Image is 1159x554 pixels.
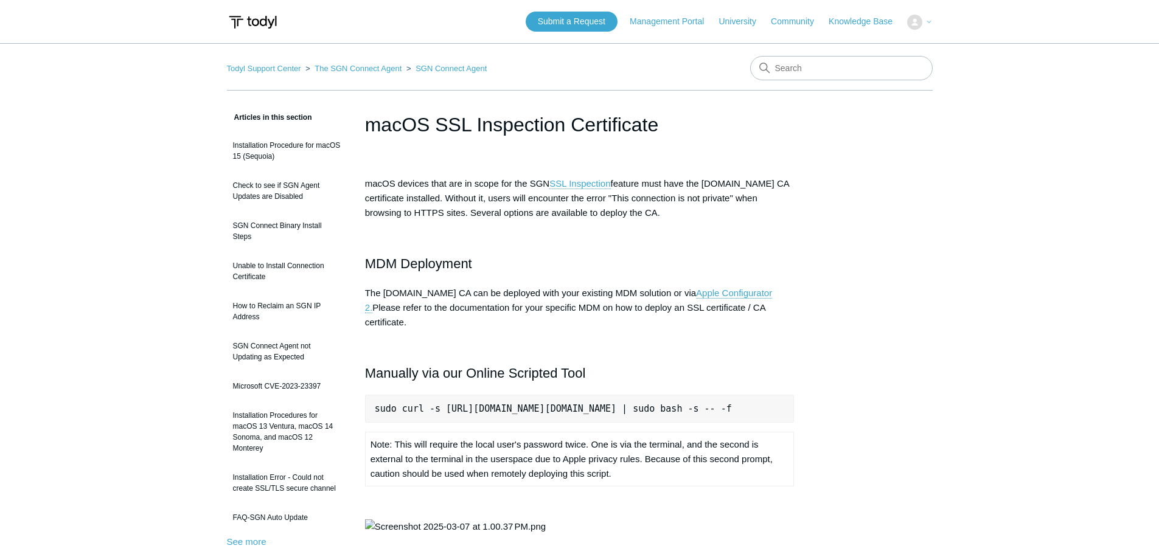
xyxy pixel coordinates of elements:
[227,11,279,33] img: Todyl Support Center Help Center home page
[227,334,347,369] a: SGN Connect Agent not Updating as Expected
[227,536,266,547] a: See more
[526,12,618,32] a: Submit a Request
[227,294,347,328] a: How to Reclaim an SGN IP Address
[404,64,487,73] li: SGN Connect Agent
[227,113,312,122] span: Articles in this section
[227,134,347,168] a: Installation Procedure for macOS 15 (Sequoia)
[227,254,347,288] a: Unable to Install Connection Certificate
[829,15,905,28] a: Knowledge Base
[227,506,347,529] a: FAQ-SGN Auto Update
[365,176,795,220] p: macOS devices that are in scope for the SGN feature must have the [DOMAIN_NAME] CA certificate in...
[227,466,347,500] a: Installation Error - Could not create SSL/TLS secure channel
[227,174,347,208] a: Check to see if SGN Agent Updates are Disabled
[303,64,404,73] li: The SGN Connect Agent
[315,64,402,73] a: The SGN Connect Agent
[719,15,768,28] a: University
[365,432,794,486] td: Note: This will require the local user's password twice. One is via the terminal, and the second ...
[750,56,933,80] input: Search
[365,253,795,274] h2: MDM Deployment
[227,404,347,460] a: Installation Procedures for macOS 13 Ventura, macOS 14 Sonoma, and macOS 12 Monterey
[630,15,716,28] a: Management Portal
[365,519,546,534] img: Screenshot 2025-03-07 at 1.00.37 PM.png
[549,178,610,189] a: SSL Inspection
[416,64,487,73] a: SGN Connect Agent
[227,375,347,398] a: Microsoft CVE-2023-23397
[365,110,795,139] h1: macOS SSL Inspection Certificate
[365,286,795,330] p: The [DOMAIN_NAME] CA can be deployed with your existing MDM solution or via Please refer to the d...
[227,214,347,248] a: SGN Connect Binary Install Steps
[227,64,304,73] li: Todyl Support Center
[365,395,795,423] pre: sudo curl -s [URL][DOMAIN_NAME][DOMAIN_NAME] | sudo bash -s -- -f
[227,64,301,73] a: Todyl Support Center
[365,288,772,313] a: Apple Configurator 2.
[771,15,826,28] a: Community
[365,362,795,384] h2: Manually via our Online Scripted Tool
